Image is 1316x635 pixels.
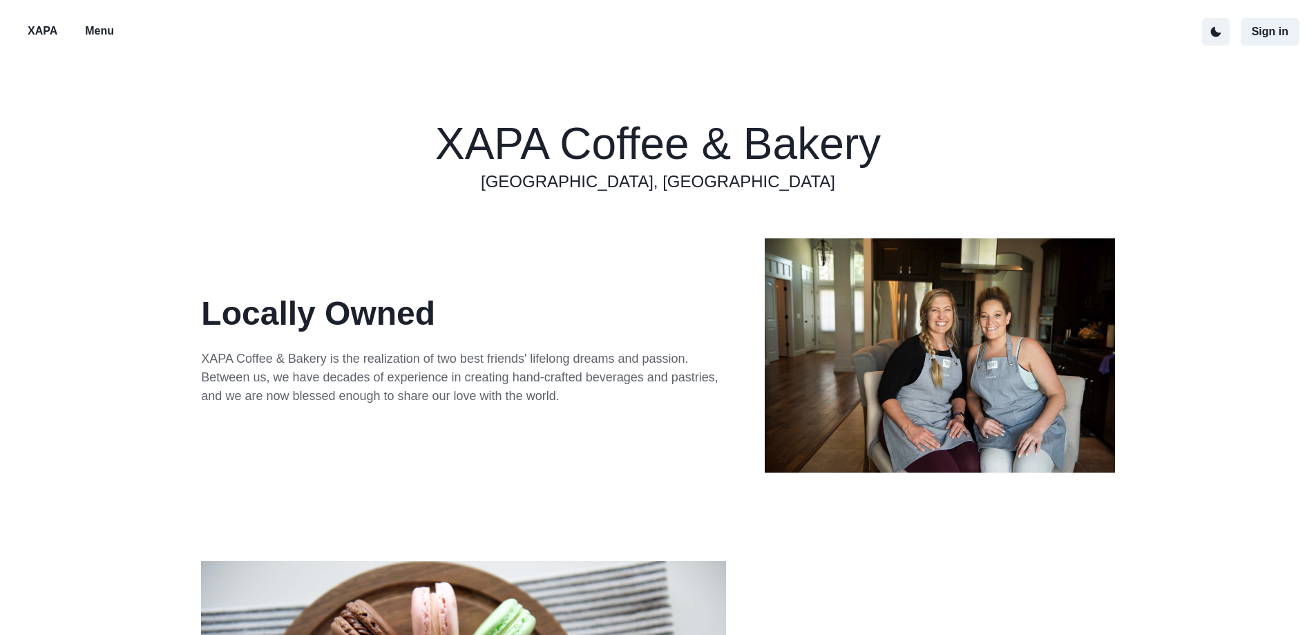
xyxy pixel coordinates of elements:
p: XAPA [28,23,57,39]
p: XAPA Coffee & Bakery is the realization of two best friends' lifelong dreams and passion. Between... [201,350,726,406]
img: xapa owners [765,238,1115,472]
p: Locally Owned [201,289,726,339]
button: active dark theme mode [1202,18,1230,46]
p: Menu [85,23,114,39]
button: Sign in [1241,18,1299,46]
h1: XAPA Coffee & Bakery [435,119,881,170]
a: [GEOGRAPHIC_DATA], [GEOGRAPHIC_DATA] [481,169,835,194]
